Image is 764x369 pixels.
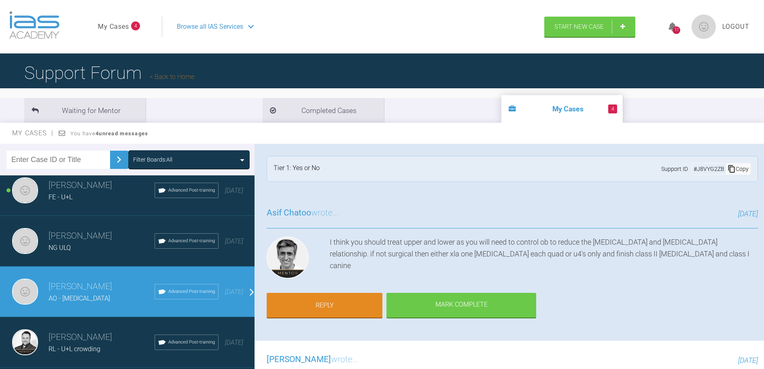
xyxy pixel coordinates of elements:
[267,208,311,218] span: Asif Chatoo
[49,193,72,201] span: FE - U+L
[49,294,110,302] span: AO - [MEDICAL_DATA]
[12,129,54,137] span: My Cases
[9,11,59,39] img: logo-light.3e3ef733.png
[267,237,309,279] img: Asif Chatoo
[661,164,688,173] span: Support ID
[168,339,215,346] span: Advanced Post-training
[608,105,617,113] span: 4
[544,17,635,37] a: Start New Case
[673,26,680,34] div: 17
[267,353,359,367] h3: wrote...
[501,95,623,123] li: My Cases
[168,288,215,295] span: Advanced Post-training
[49,229,155,243] h3: [PERSON_NAME]
[133,155,172,164] div: Filter Boards: All
[49,244,71,252] span: NG ULQ
[225,339,243,346] span: [DATE]
[131,21,140,30] span: 4
[738,356,758,365] span: [DATE]
[49,179,155,192] h3: [PERSON_NAME]
[177,21,243,32] span: Browse all IAS Services
[24,59,194,87] h1: Support Forum
[263,98,384,123] li: Completed Cases
[168,237,215,245] span: Advanced Post-training
[12,279,38,305] img: Matt Golightly
[274,163,320,175] div: Tier 1: Yes or No
[692,164,726,173] div: # J8VYG2ZB
[386,293,536,318] div: Mark Complete
[70,130,149,137] span: You have
[267,354,331,364] span: [PERSON_NAME]
[722,21,749,32] a: Logout
[12,228,38,254] img: Matt Golightly
[12,329,38,355] img: Greg Souster
[6,151,110,169] input: Enter Case ID or Title
[225,187,243,194] span: [DATE]
[98,21,129,32] a: My Cases
[726,164,750,174] div: Copy
[49,345,100,353] span: RL - U+L crowding
[112,153,125,166] img: chevronRight.28bd32b0.svg
[738,209,758,218] span: [DATE]
[692,15,716,39] img: profile.png
[267,293,382,318] a: Reply
[225,237,243,245] span: [DATE]
[49,331,155,344] h3: [PERSON_NAME]
[49,280,155,294] h3: [PERSON_NAME]
[95,130,148,137] strong: 4 unread messages
[554,23,604,30] span: Start New Case
[330,237,758,282] div: I think you should treat upper and lower as you will need to control ob to reduce the [MEDICAL_DA...
[150,73,194,81] a: Back to Home
[168,187,215,194] span: Advanced Post-training
[24,98,146,123] li: Waiting for Mentor
[12,177,38,203] img: Matt Golightly
[267,206,339,220] h3: wrote...
[225,288,243,296] span: [DATE]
